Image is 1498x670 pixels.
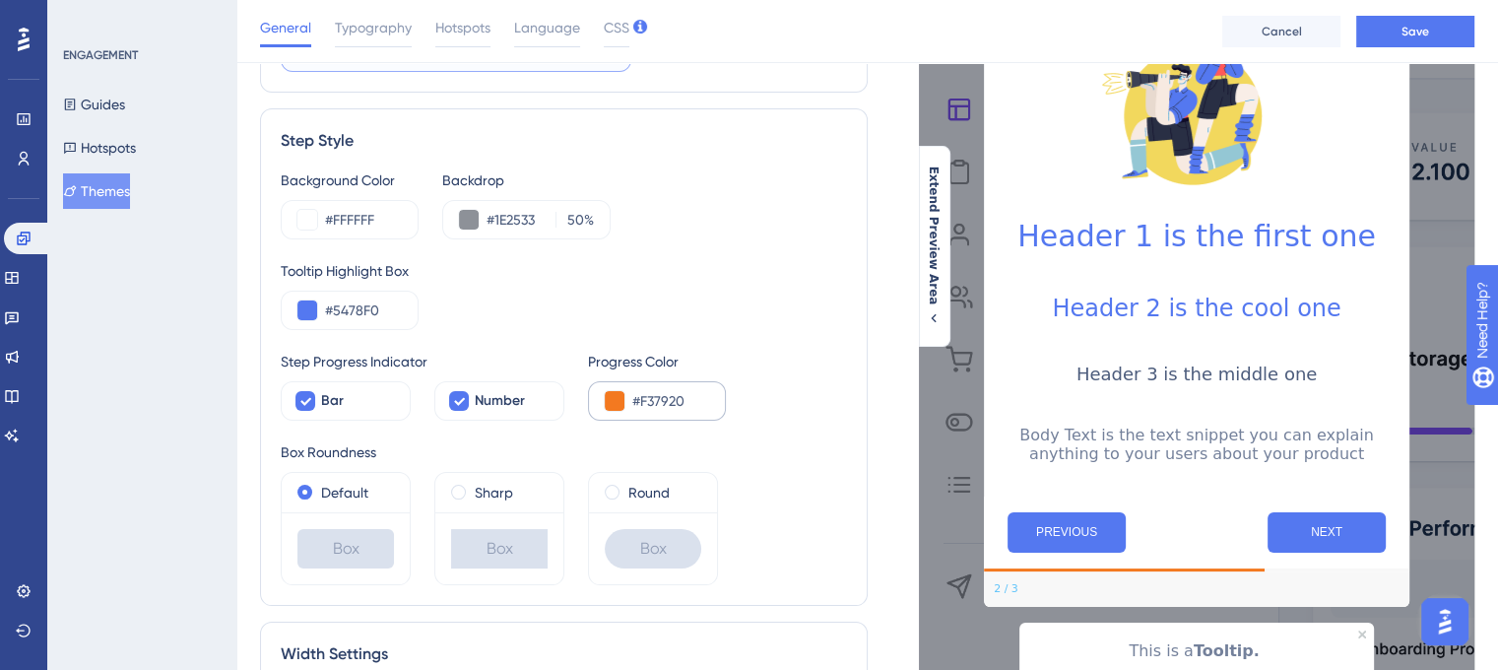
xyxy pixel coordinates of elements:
span: Typography [335,16,412,39]
div: Step Progress Indicator [281,350,564,373]
h1: Header 1 is the first one [1000,219,1394,253]
button: Previous [1008,512,1126,553]
button: Extend Preview Area [918,166,949,326]
span: Extend Preview Area [926,166,942,304]
button: Themes [63,173,130,209]
span: CSS [604,16,629,39]
div: Close Preview [1358,631,1366,638]
span: Hotspots [435,16,490,39]
div: Tooltip Highlight Box [281,259,847,283]
span: Number [475,389,525,413]
span: General [260,16,311,39]
label: Default [321,481,368,504]
button: Next [1268,512,1386,553]
h3: Header 3 is the middle one [1000,364,1394,384]
p: This is a [1035,638,1358,664]
div: Step Style [281,129,847,153]
div: Step 2 of 3 [994,581,1018,597]
label: % [555,208,594,232]
div: Backdrop [442,168,611,192]
span: Save [1401,24,1429,39]
iframe: UserGuiding AI Assistant Launcher [1415,592,1474,651]
div: ENGAGEMENT [63,47,138,63]
div: Box [297,529,394,569]
span: Cancel [1262,24,1302,39]
div: Progress Color [588,350,726,373]
span: Language [514,16,580,39]
img: Modal Media [1098,6,1295,203]
div: Box [605,529,701,569]
div: Width Settings [281,642,847,666]
div: Box Roundness [281,440,847,464]
button: Save [1356,16,1474,47]
input: % [562,208,584,232]
span: Bar [321,389,344,413]
label: Sharp [475,481,513,504]
label: Round [628,481,670,504]
b: Tooltip. [1194,641,1260,660]
div: Box [451,529,548,569]
button: Cancel [1222,16,1340,47]
div: Footer [984,571,1409,607]
button: Hotspots [63,130,136,166]
span: Need Help? [46,5,123,29]
p: Body Text is the text snippet you can explain anything to your users about your product [1000,426,1394,463]
button: Guides [63,87,125,122]
h2: Header 2 is the cool one [1000,295,1394,322]
div: Background Color [281,168,419,192]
